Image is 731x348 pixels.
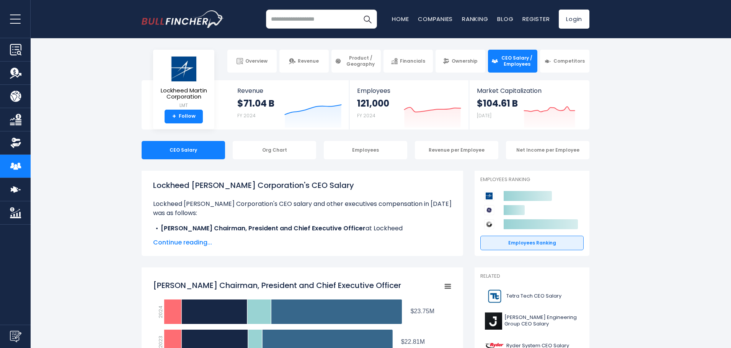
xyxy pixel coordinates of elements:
[540,50,589,73] a: Competitors
[504,314,579,327] span: [PERSON_NAME] Engineering Group CEO Salary
[159,87,208,100] span: Lockheed Martin Corporation
[480,176,584,183] p: Employees Ranking
[480,311,584,332] a: [PERSON_NAME] Engineering Group CEO Salary
[344,55,377,67] span: Product / Geography
[484,191,494,201] img: Lockheed Martin Corporation competitors logo
[153,224,452,242] li: at Lockheed [PERSON_NAME] Corporation, received a total compensation of $23.75 M in [DATE].
[522,15,550,23] a: Register
[480,273,584,280] p: Related
[159,56,209,110] a: Lockheed Martin Corporation LMT
[392,15,409,23] a: Home
[227,50,277,73] a: Overview
[153,238,452,247] span: Continue reading...
[157,306,164,318] text: 2024
[157,336,164,348] text: 2023
[331,50,381,73] a: Product / Geography
[357,112,375,119] small: FY 2024
[142,141,225,159] div: CEO Salary
[237,112,256,119] small: FY 2024
[159,102,208,109] small: LMT
[357,87,461,94] span: Employees
[233,141,316,159] div: Org Chart
[477,87,581,94] span: Market Capitalization
[415,141,498,159] div: Revenue per Employee
[358,10,377,29] button: Search
[553,58,585,64] span: Competitors
[298,58,319,64] span: Revenue
[480,286,584,307] a: Tetra Tech CEO Salary
[559,10,589,29] a: Login
[462,15,488,23] a: Ranking
[485,312,502,330] img: J logo
[172,113,176,120] strong: +
[497,15,513,23] a: Blog
[452,58,478,64] span: Ownership
[349,80,468,129] a: Employees 121,000 FY 2024
[506,141,589,159] div: Net Income per Employee
[401,338,425,345] tspan: $22.81M
[153,180,452,191] h1: Lockheed [PERSON_NAME] Corporation's CEO Salary
[484,205,494,215] img: GE Aerospace competitors logo
[153,199,452,218] p: Lockheed [PERSON_NAME] Corporation's CEO salary and other executives compensation in [DATE] was a...
[383,50,433,73] a: Financials
[237,87,342,94] span: Revenue
[165,110,203,123] a: +Follow
[237,97,274,109] strong: $71.04 B
[357,97,389,109] strong: 121,000
[418,15,453,23] a: Companies
[485,288,504,305] img: TTEK logo
[488,50,537,73] a: CEO Salary / Employees
[161,224,365,233] b: [PERSON_NAME] Chairman, President and Chief Executive Officer
[477,112,491,119] small: [DATE]
[142,10,224,28] a: Go to homepage
[506,293,561,299] span: Tetra Tech CEO Salary
[400,58,425,64] span: Financials
[324,141,407,159] div: Employees
[411,308,434,314] tspan: $23.75M
[480,236,584,250] a: Employees Ranking
[477,97,518,109] strong: $104.61 B
[469,80,589,129] a: Market Capitalization $104.61 B [DATE]
[10,137,21,149] img: Ownership
[279,50,329,73] a: Revenue
[142,10,224,28] img: bullfincher logo
[245,58,268,64] span: Overview
[500,55,534,67] span: CEO Salary / Employees
[436,50,485,73] a: Ownership
[230,80,349,129] a: Revenue $71.04 B FY 2024
[484,219,494,229] img: RTX Corporation competitors logo
[153,280,401,291] tspan: [PERSON_NAME] Chairman, President and Chief Executive Officer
